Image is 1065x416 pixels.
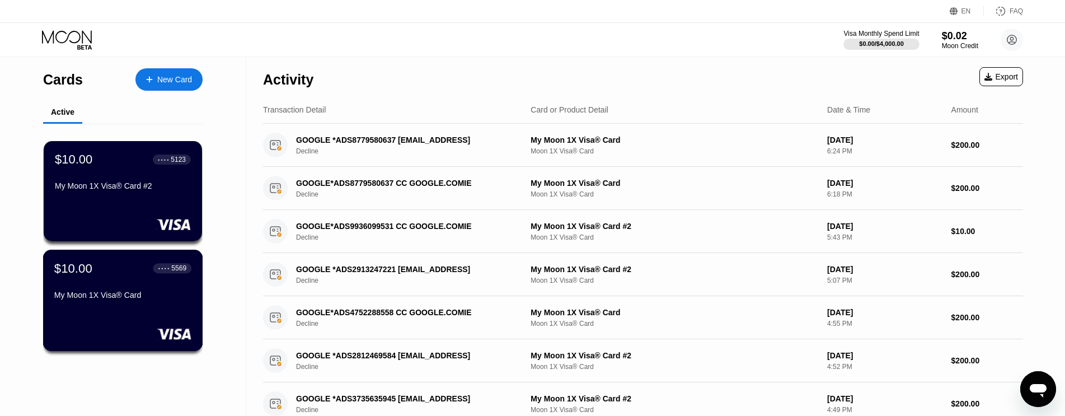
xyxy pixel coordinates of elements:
div: Amount [951,105,978,114]
div: [DATE] [827,135,942,144]
div: $200.00 [951,313,1023,322]
div: 5:43 PM [827,233,942,241]
iframe: Button to launch messaging window [1020,371,1056,407]
div: [DATE] [827,308,942,317]
div: GOOGLE *ADS2812469584 [EMAIL_ADDRESS] [296,351,513,360]
div: EN [961,7,971,15]
div: $200.00 [951,270,1023,279]
div: GOOGLE *ADS2913247221 [EMAIL_ADDRESS] [296,265,513,274]
div: Moon 1X Visa® Card [531,233,818,241]
div: $200.00 [951,184,1023,193]
div: My Moon 1X Visa® Card [531,179,818,188]
div: GOOGLE*ADS9936099531 CC GOOGLE.COMIEDeclineMy Moon 1X Visa® Card #2Moon 1X Visa® Card[DATE]5:43 P... [263,210,1023,253]
div: $0.02 [942,30,978,42]
div: $10.00● ● ● ●5123My Moon 1X Visa® Card #2 [44,141,202,241]
div: 5569 [171,264,186,272]
div: 5123 [171,156,186,163]
div: Moon 1X Visa® Card [531,320,818,328]
div: Moon Credit [942,42,978,50]
div: Active [51,107,74,116]
div: FAQ [984,6,1023,17]
div: Card or Product Detail [531,105,608,114]
div: [DATE] [827,265,942,274]
div: My Moon 1X Visa® Card #2 [531,394,818,403]
div: New Card [157,75,192,85]
div: Moon 1X Visa® Card [531,190,818,198]
div: Moon 1X Visa® Card [531,147,818,155]
div: GOOGLE*ADS4752288558 CC GOOGLE.COMIEDeclineMy Moon 1X Visa® CardMoon 1X Visa® Card[DATE]4:55 PM$2... [263,296,1023,339]
div: [DATE] [827,179,942,188]
div: Export [979,67,1023,86]
div: Transaction Detail [263,105,326,114]
div: [DATE] [827,222,942,231]
div: $10.00 [951,227,1023,236]
div: My Moon 1X Visa® Card #2 [531,222,818,231]
div: My Moon 1X Visa® Card [531,135,818,144]
div: Decline [296,320,529,328]
div: $200.00 [951,141,1023,149]
div: GOOGLE *ADS8779580637 [EMAIL_ADDRESS] [296,135,513,144]
div: $200.00 [951,356,1023,365]
div: $10.00 [54,261,92,275]
div: 4:55 PM [827,320,942,328]
div: GOOGLE *ADS3735635945 [EMAIL_ADDRESS] [296,394,513,403]
div: 4:49 PM [827,406,942,414]
div: My Moon 1X Visa® Card #2 [55,181,191,190]
div: GOOGLE*ADS8779580637 CC GOOGLE.COMIE [296,179,513,188]
div: ● ● ● ● [158,158,169,161]
div: My Moon 1X Visa® Card [531,308,818,317]
div: 5:07 PM [827,277,942,284]
div: FAQ [1010,7,1023,15]
div: Moon 1X Visa® Card [531,406,818,414]
div: GOOGLE *ADS2812469584 [EMAIL_ADDRESS]DeclineMy Moon 1X Visa® Card #2Moon 1X Visa® Card[DATE]4:52 ... [263,339,1023,382]
div: Export [984,72,1018,81]
div: $10.00 [55,152,92,167]
div: Decline [296,406,529,414]
div: My Moon 1X Visa® Card #2 [531,265,818,274]
div: Moon 1X Visa® Card [531,277,818,284]
div: My Moon 1X Visa® Card #2 [531,351,818,360]
div: Decline [296,233,529,241]
div: GOOGLE*ADS8779580637 CC GOOGLE.COMIEDeclineMy Moon 1X Visa® CardMoon 1X Visa® Card[DATE]6:18 PM$2... [263,167,1023,210]
div: Moon 1X Visa® Card [531,363,818,371]
div: Decline [296,147,529,155]
div: $0.02Moon Credit [942,30,978,50]
div: $10.00● ● ● ●5569My Moon 1X Visa® Card [44,250,202,350]
div: 6:24 PM [827,147,942,155]
div: Visa Monthly Spend Limit$0.00/$4,000.00 [843,30,919,50]
div: Date & Time [827,105,870,114]
div: My Moon 1X Visa® Card [54,291,191,300]
div: $0.00 / $4,000.00 [859,40,904,47]
div: Visa Monthly Spend Limit [843,30,919,38]
div: GOOGLE *ADS8779580637 [EMAIL_ADDRESS]DeclineMy Moon 1X Visa® CardMoon 1X Visa® Card[DATE]6:24 PM$... [263,124,1023,167]
div: [DATE] [827,351,942,360]
div: ● ● ● ● [158,267,170,270]
div: 6:18 PM [827,190,942,198]
div: [DATE] [827,394,942,403]
div: 4:52 PM [827,363,942,371]
div: $200.00 [951,399,1023,408]
div: Cards [43,72,83,88]
div: New Card [135,68,203,91]
div: GOOGLE*ADS9936099531 CC GOOGLE.COMIE [296,222,513,231]
div: Decline [296,277,529,284]
div: GOOGLE*ADS4752288558 CC GOOGLE.COMIE [296,308,513,317]
div: EN [950,6,984,17]
div: GOOGLE *ADS2913247221 [EMAIL_ADDRESS]DeclineMy Moon 1X Visa® Card #2Moon 1X Visa® Card[DATE]5:07 ... [263,253,1023,296]
div: Decline [296,190,529,198]
div: Activity [263,72,313,88]
div: Decline [296,363,529,371]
